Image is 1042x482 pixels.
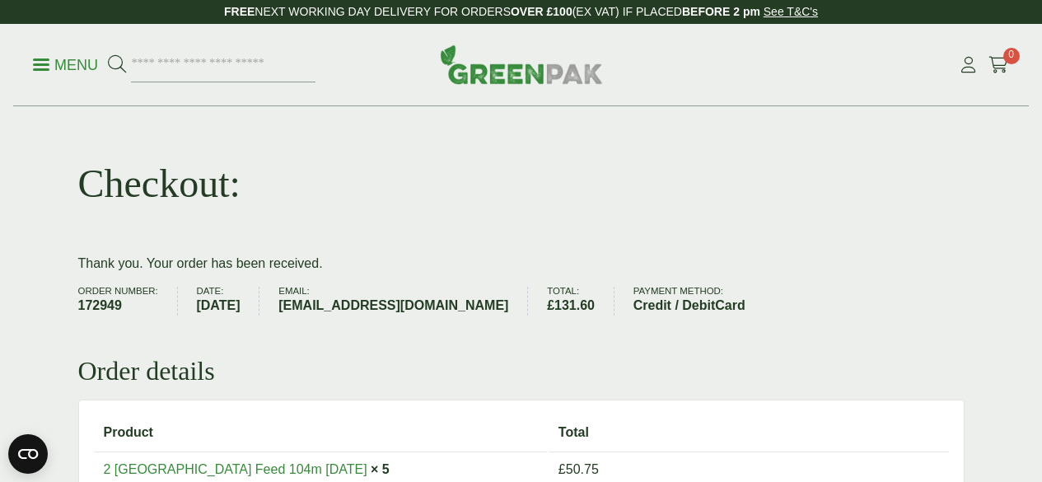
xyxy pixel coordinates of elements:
li: Total: [547,287,614,316]
p: Thank you. Your order has been received. [78,254,965,274]
th: Total [549,415,949,450]
span: £ [558,462,566,476]
li: Order number: [78,287,178,316]
li: Date: [196,287,259,316]
strong: Credit / DebitCard [633,296,745,316]
h1: Checkout: [78,160,241,208]
li: Payment method: [633,287,764,316]
span: £ [547,298,554,312]
strong: OVER £100 [511,5,572,18]
button: Open CMP widget [8,434,48,474]
a: Menu [33,55,98,72]
img: GreenPak Supplies [440,44,603,84]
a: See T&C's [764,5,818,18]
i: My Account [958,57,979,73]
bdi: 50.75 [558,462,599,476]
th: Product [94,415,547,450]
h2: Order details [78,355,965,386]
li: Email: [278,287,528,316]
a: 0 [988,53,1009,77]
strong: [DATE] [196,296,240,316]
strong: × 5 [371,462,390,476]
strong: [EMAIL_ADDRESS][DOMAIN_NAME] [278,296,508,316]
bdi: 131.60 [547,298,595,312]
p: Menu [33,55,98,75]
strong: BEFORE 2 pm [682,5,760,18]
a: 2 [GEOGRAPHIC_DATA] Feed 104m [DATE] [104,462,367,476]
span: 0 [1003,48,1020,64]
i: Cart [988,57,1009,73]
strong: FREE [224,5,255,18]
strong: 172949 [78,296,158,316]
